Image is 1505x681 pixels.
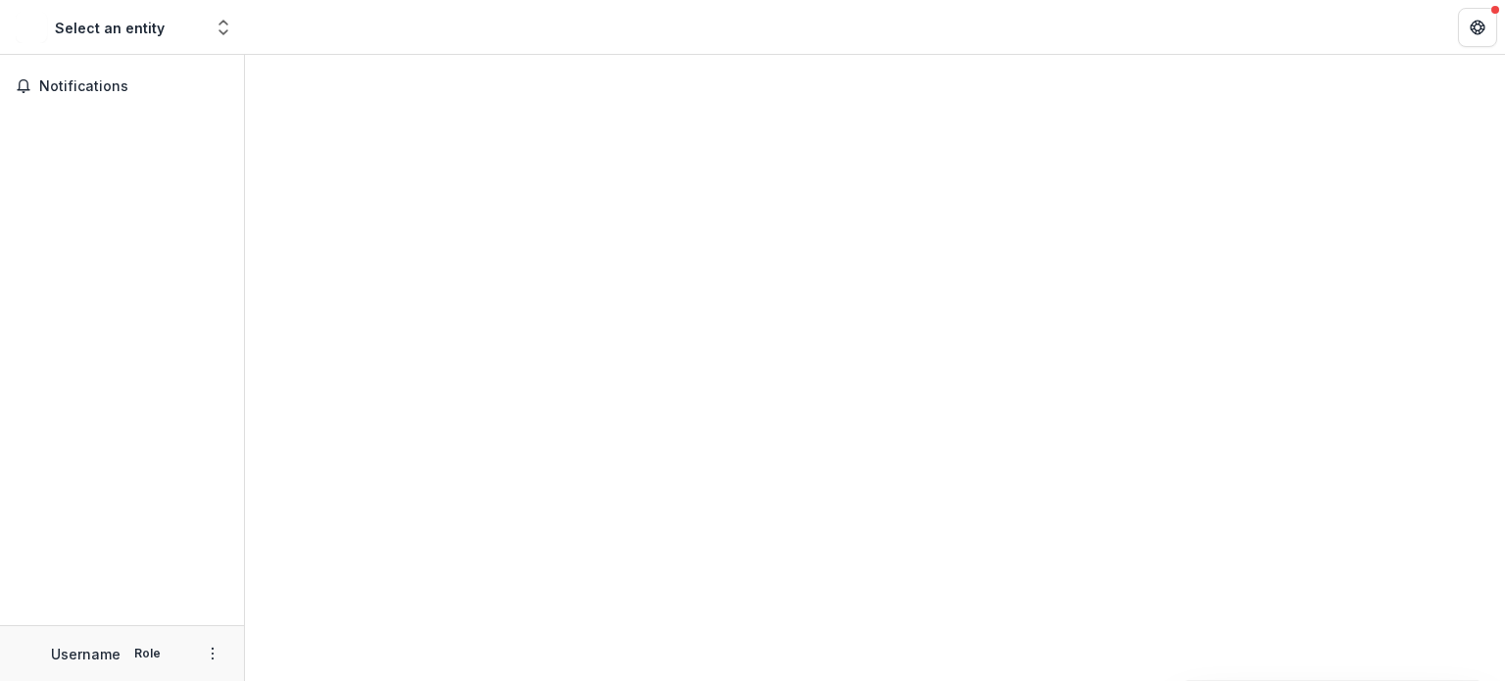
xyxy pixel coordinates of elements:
[128,645,167,662] p: Role
[51,644,121,664] p: Username
[1458,8,1497,47] button: Get Help
[8,71,236,102] button: Notifications
[55,18,165,38] div: Select an entity
[210,8,237,47] button: Open entity switcher
[201,642,224,665] button: More
[39,78,228,95] span: Notifications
